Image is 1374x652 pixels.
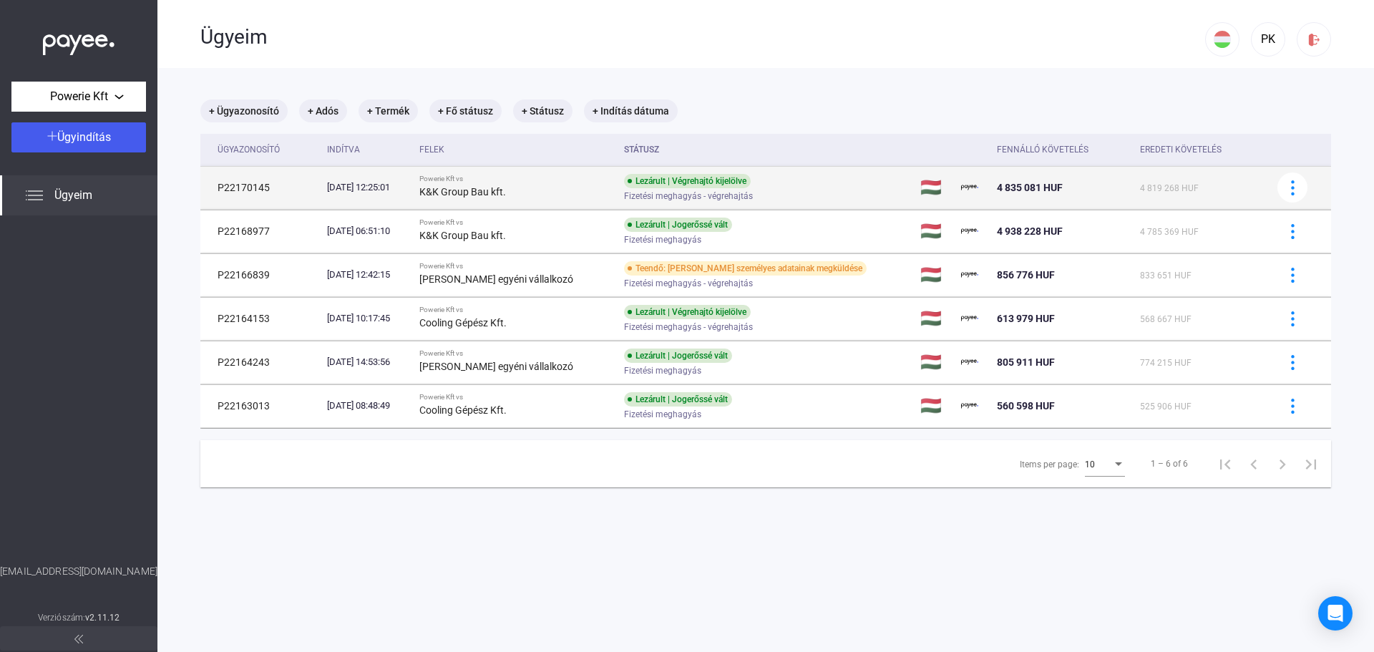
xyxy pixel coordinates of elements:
img: more-blue [1285,224,1300,239]
img: payee-logo [961,179,978,196]
img: payee-logo [961,397,978,414]
div: Lezárult | Jogerőssé vált [624,349,732,363]
button: First page [1211,449,1239,478]
div: Teendő: [PERSON_NAME] személyes adatainak megküldése [624,261,867,276]
span: 613 979 HUF [997,313,1055,324]
span: Fizetési meghagyás - végrehajtás [624,275,753,292]
span: 4 819 268 HUF [1140,183,1199,193]
div: Eredeti követelés [1140,141,1259,158]
img: payee-logo [961,266,978,283]
div: Eredeti követelés [1140,141,1222,158]
img: white-payee-white-dot.svg [43,26,114,56]
span: Fizetési meghagyás [624,231,701,248]
mat-chip: + Indítás dátuma [584,99,678,122]
button: more-blue [1277,391,1307,421]
div: Fennálló követelés [997,141,1088,158]
span: 4 938 228 HUF [997,225,1063,237]
strong: Cooling Gépész Kft. [419,317,507,329]
td: 🇭🇺 [915,341,955,384]
div: Lezárult | Végrehajtó kijelölve [624,305,751,319]
span: 525 906 HUF [1140,402,1192,412]
button: Ügyindítás [11,122,146,152]
div: [DATE] 12:42:15 [327,268,408,282]
div: Powerie Kft vs [419,175,613,183]
img: arrow-double-left-grey.svg [74,635,83,643]
div: Lezárult | Végrehajtó kijelölve [624,174,751,188]
strong: Cooling Gépész Kft. [419,404,507,416]
img: logout-red [1307,32,1322,47]
mat-select: Items per page: [1085,455,1125,472]
td: P22166839 [200,253,321,296]
div: [DATE] 10:17:45 [327,311,408,326]
div: 1 – 6 of 6 [1151,455,1188,472]
mat-chip: + Ügyazonosító [200,99,288,122]
span: Ügyindítás [57,130,111,144]
div: Ügyazonosító [218,141,280,158]
td: P22168977 [200,210,321,253]
button: HU [1205,22,1239,57]
button: more-blue [1277,216,1307,246]
td: 🇭🇺 [915,210,955,253]
div: Powerie Kft vs [419,262,613,271]
td: 🇭🇺 [915,384,955,427]
td: 🇭🇺 [915,253,955,296]
span: 805 911 HUF [997,356,1055,368]
td: P22170145 [200,166,321,209]
button: more-blue [1277,172,1307,203]
div: Indítva [327,141,408,158]
span: 856 776 HUF [997,269,1055,281]
button: more-blue [1277,303,1307,334]
button: PK [1251,22,1285,57]
img: payee-logo [961,223,978,240]
button: Last page [1297,449,1325,478]
div: [DATE] 08:48:49 [327,399,408,413]
img: more-blue [1285,399,1300,414]
img: HU [1214,31,1231,48]
img: list.svg [26,187,43,204]
button: logout-red [1297,22,1331,57]
span: Powerie Kft [50,88,108,105]
img: more-blue [1285,180,1300,195]
div: Ügyeim [200,25,1205,49]
div: Powerie Kft vs [419,218,613,227]
button: Previous page [1239,449,1268,478]
th: Státusz [618,134,915,166]
img: payee-logo [961,354,978,371]
strong: [PERSON_NAME] egyéni vállalkozó [419,273,573,285]
div: Ügyazonosító [218,141,316,158]
button: Next page [1268,449,1297,478]
div: Indítva [327,141,360,158]
img: more-blue [1285,268,1300,283]
td: P22163013 [200,384,321,427]
span: Fizetési meghagyás [624,362,701,379]
mat-chip: + Státusz [513,99,572,122]
div: Felek [419,141,613,158]
div: PK [1256,31,1280,48]
img: more-blue [1285,355,1300,370]
span: Ügyeim [54,187,92,204]
div: Powerie Kft vs [419,306,613,314]
td: P22164243 [200,341,321,384]
img: plus-white.svg [47,131,57,141]
strong: K&K Group Bau kft. [419,230,506,241]
img: more-blue [1285,311,1300,326]
span: 4 835 081 HUF [997,182,1063,193]
span: 568 667 HUF [1140,314,1192,324]
td: 🇭🇺 [915,166,955,209]
strong: [PERSON_NAME] egyéni vállalkozó [419,361,573,372]
mat-chip: + Fő státusz [429,99,502,122]
span: 774 215 HUF [1140,358,1192,368]
td: P22164153 [200,297,321,340]
div: Powerie Kft vs [419,349,613,358]
div: [DATE] 14:53:56 [327,355,408,369]
div: Fennálló követelés [997,141,1129,158]
div: [DATE] 06:51:10 [327,224,408,238]
span: Fizetési meghagyás - végrehajtás [624,188,753,205]
mat-chip: + Adós [299,99,347,122]
div: Lezárult | Jogerőssé vált [624,392,732,407]
span: 560 598 HUF [997,400,1055,412]
strong: v2.11.12 [85,613,120,623]
div: Items per page: [1020,456,1079,473]
div: Powerie Kft vs [419,393,613,402]
span: Fizetési meghagyás - végrehajtás [624,318,753,336]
